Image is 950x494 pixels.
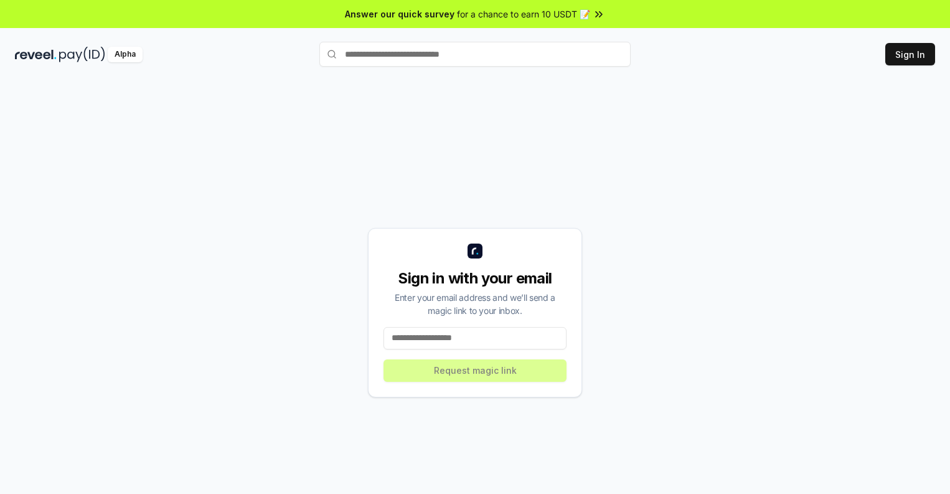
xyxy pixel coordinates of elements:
[383,268,567,288] div: Sign in with your email
[108,47,143,62] div: Alpha
[885,43,935,65] button: Sign In
[59,47,105,62] img: pay_id
[383,291,567,317] div: Enter your email address and we’ll send a magic link to your inbox.
[345,7,454,21] span: Answer our quick survey
[457,7,590,21] span: for a chance to earn 10 USDT 📝
[468,244,482,259] img: logo_small
[15,47,57,62] img: reveel_dark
